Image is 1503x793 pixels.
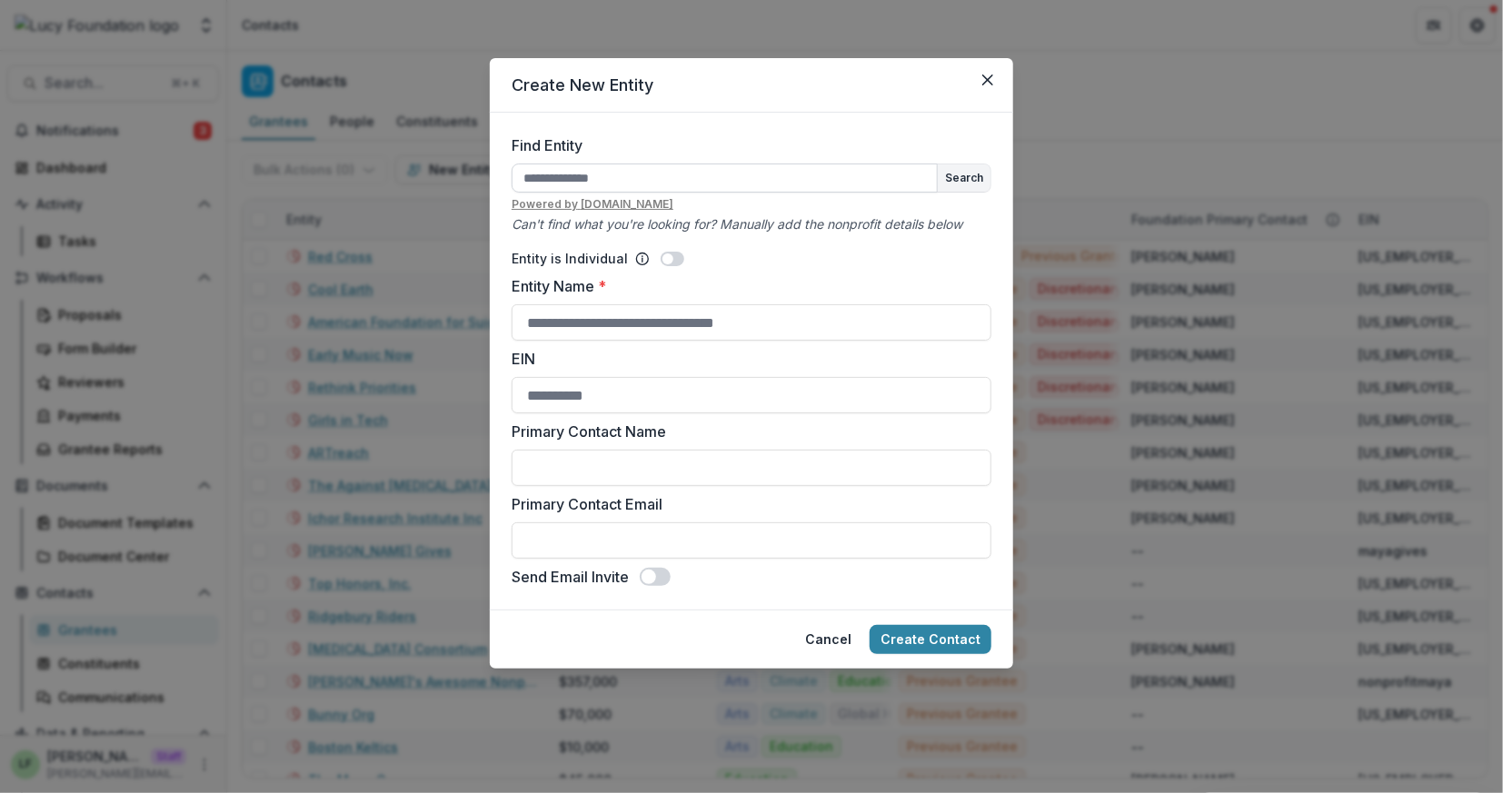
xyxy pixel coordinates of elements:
button: Close [973,65,1002,94]
a: [DOMAIN_NAME] [581,197,673,211]
button: Search [938,164,990,192]
i: Can't find what you're looking for? Manually add the nonprofit details below [512,216,962,232]
u: Powered by [512,196,991,213]
label: Primary Contact Email [512,493,980,515]
label: Find Entity [512,134,980,156]
label: Primary Contact Name [512,421,980,442]
label: Send Email Invite [512,566,629,588]
label: Entity Name [512,275,980,297]
label: EIN [512,348,980,370]
p: Entity is Individual [512,249,628,268]
button: Create Contact [870,625,991,654]
header: Create New Entity [490,58,1013,113]
button: Cancel [794,625,862,654]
